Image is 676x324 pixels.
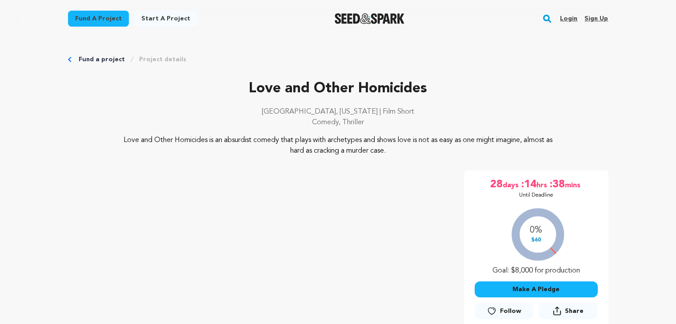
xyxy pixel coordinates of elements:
[565,178,582,192] span: mins
[536,178,549,192] span: hrs
[68,78,608,99] p: Love and Other Homicides
[68,117,608,128] p: Comedy, Thriller
[68,55,608,64] div: Breadcrumb
[475,281,598,297] button: Make A Pledge
[560,12,577,26] a: Login
[335,13,404,24] a: Seed&Spark Homepage
[520,178,536,192] span: :14
[79,55,125,64] a: Fund a project
[565,307,584,316] span: Share
[549,178,565,192] span: :38
[475,303,533,319] a: Follow
[68,11,129,27] a: Fund a project
[122,135,554,156] p: Love and Other Homicides is an absurdist comedy that plays with archetypes and shows love is not ...
[490,178,503,192] span: 28
[503,178,520,192] span: days
[139,55,186,64] a: Project details
[519,192,553,199] p: Until Deadline
[539,303,597,319] button: Share
[500,307,521,316] span: Follow
[539,303,597,323] span: Share
[68,107,608,117] p: [GEOGRAPHIC_DATA], [US_STATE] | Film Short
[335,13,404,24] img: Seed&Spark Logo Dark Mode
[134,11,197,27] a: Start a project
[584,12,608,26] a: Sign up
